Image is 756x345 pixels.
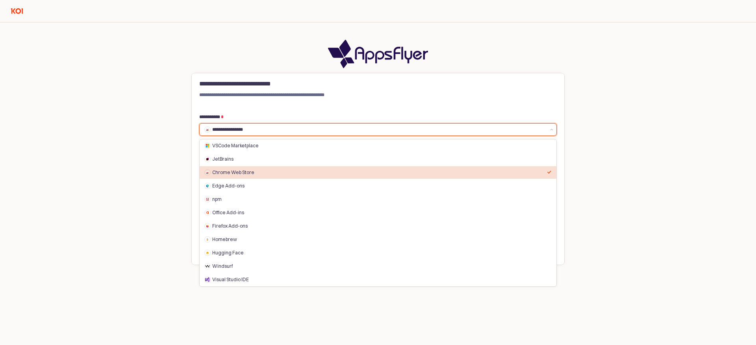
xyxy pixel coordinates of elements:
[212,196,547,202] div: npm
[212,250,547,256] div: Hugging Face
[212,156,547,162] div: JetBrains
[212,143,547,149] div: VSCode Marketplace
[212,210,547,216] div: Office Add-ins
[212,223,547,229] div: Firefox Add-ons
[212,169,547,176] div: Chrome Web Store
[212,183,547,189] div: Edge Add-ons
[212,236,547,243] div: Homebrew
[212,276,547,283] div: Visual Studio IDE
[547,124,556,135] button: Show suggestions
[212,263,547,269] div: Windsurf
